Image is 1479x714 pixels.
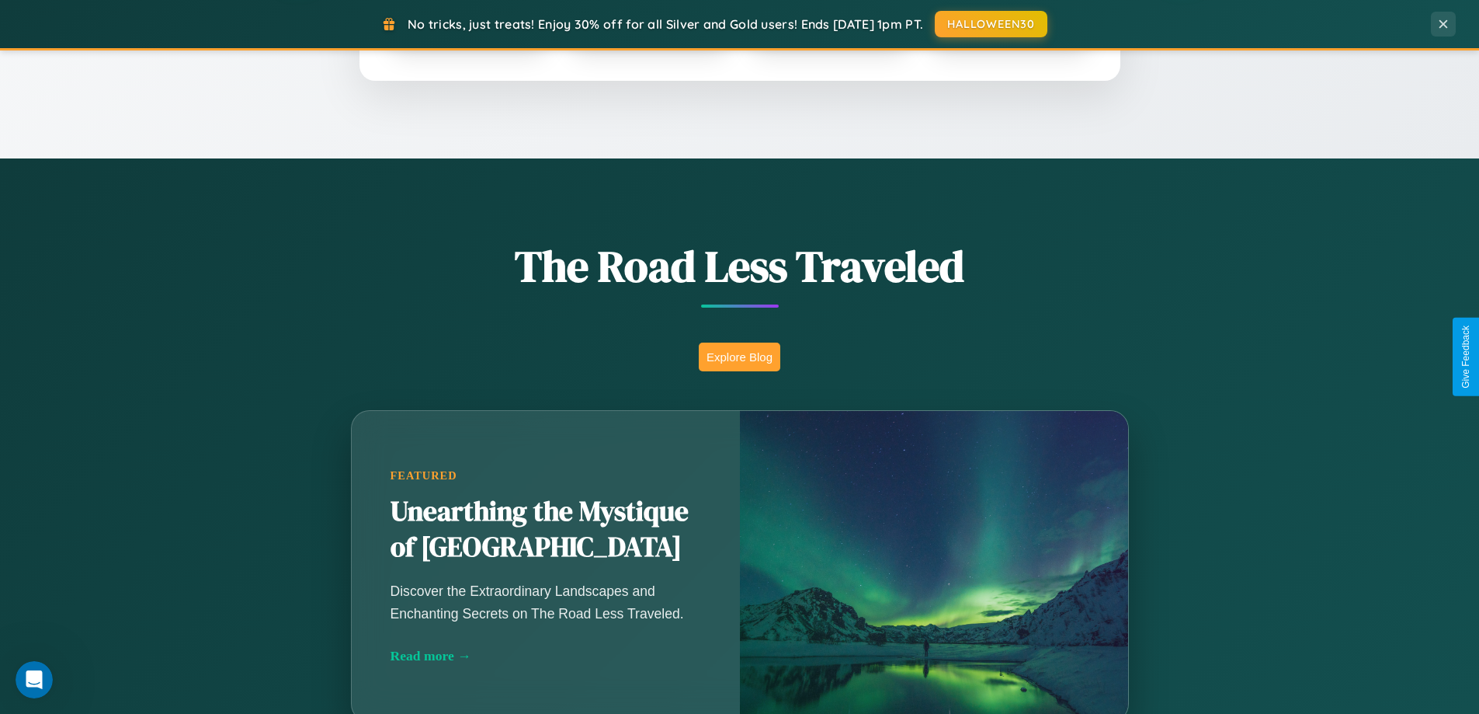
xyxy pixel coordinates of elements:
div: Give Feedback [1460,326,1471,388]
h1: The Road Less Traveled [274,236,1206,296]
span: No tricks, just treats! Enjoy 30% off for all Silver and Gold users! Ends [DATE] 1pm PT. [408,16,923,32]
div: Read more → [391,648,701,664]
button: Explore Blog [699,343,780,371]
iframe: Intercom live chat [16,661,53,698]
h2: Unearthing the Mystique of [GEOGRAPHIC_DATA] [391,494,701,566]
button: HALLOWEEN30 [935,11,1047,37]
p: Discover the Extraordinary Landscapes and Enchanting Secrets on The Road Less Traveled. [391,580,701,624]
div: Featured [391,469,701,482]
